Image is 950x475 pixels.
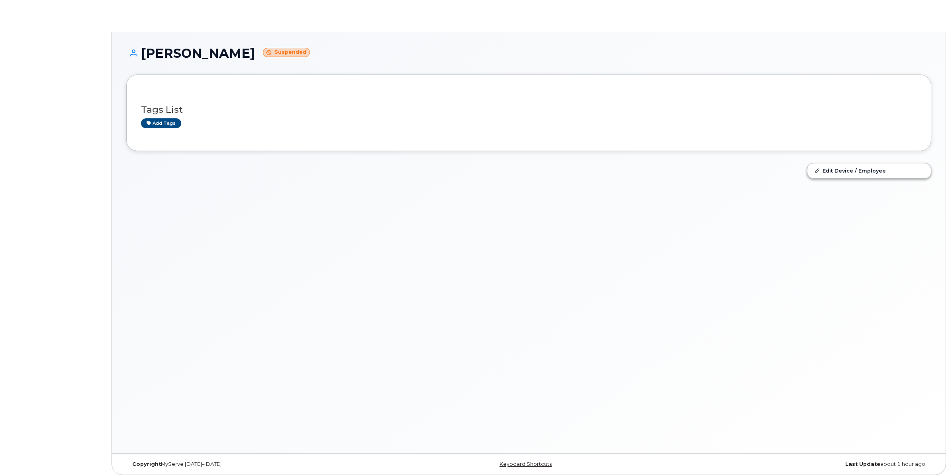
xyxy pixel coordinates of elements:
[126,46,931,60] h1: [PERSON_NAME]
[141,118,181,128] a: Add tags
[807,163,931,178] a: Edit Device / Employee
[126,461,395,467] div: MyServe [DATE]–[DATE]
[499,461,552,467] a: Keyboard Shortcuts
[663,461,931,467] div: about 1 hour ago
[845,461,880,467] strong: Last Update
[263,48,310,57] small: Suspended
[132,461,161,467] strong: Copyright
[141,105,917,115] h3: Tags List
